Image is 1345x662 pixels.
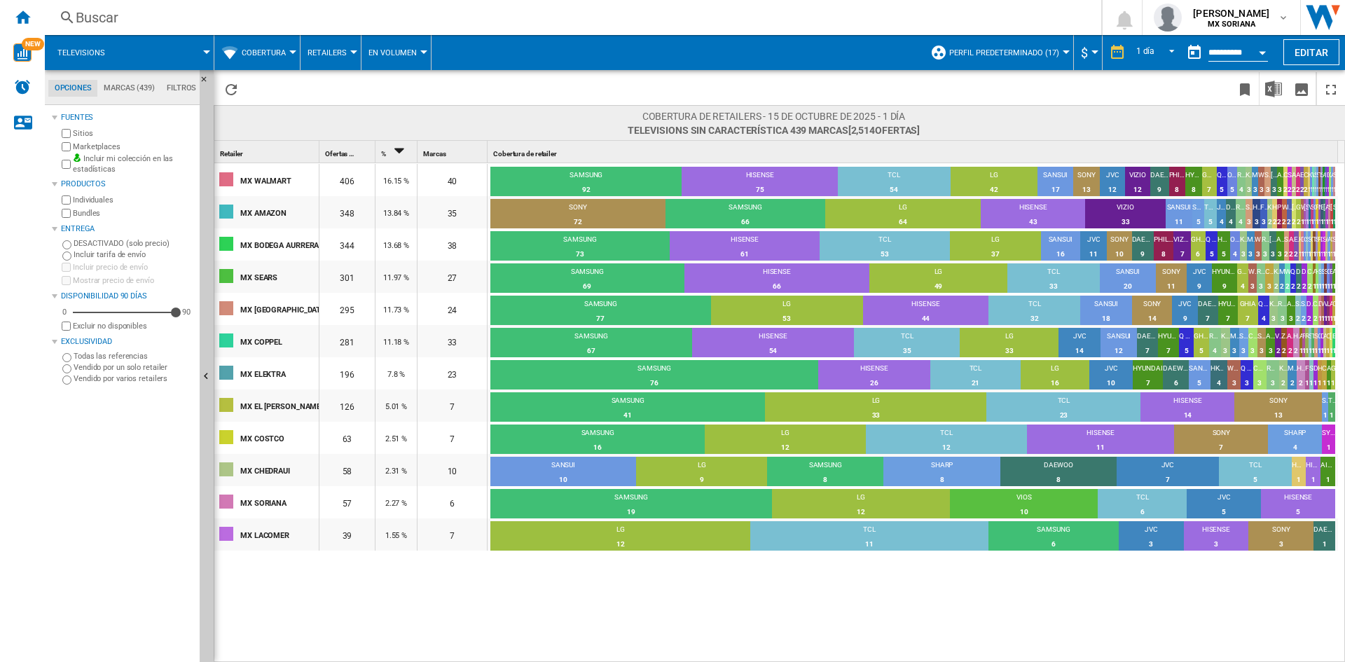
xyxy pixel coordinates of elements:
span: Marcas [423,150,446,158]
label: Todas las referencias [74,351,194,361]
td: WINIA : 1 (0.34%) [1321,296,1324,328]
td: HAIER : 2 (0.57%) [1272,199,1277,231]
td: JVC : 11 (3.2%) [1080,231,1108,263]
td: WEYON : 2 (0.66%) [1285,263,1290,296]
td: SCEPTRE : 1 (0.29%) [1333,199,1335,231]
td: POLAROID : 1 (0.29%) [1316,199,1318,231]
td: PHILIPS : 8 (1.97%) [1169,167,1186,199]
td: ATVIO : 2 (0.49%) [1296,167,1300,199]
td: HYUNDAI : 7 (3.57%) [1133,360,1163,392]
button: Retailers [308,35,354,70]
td: RCA : 3 (1.53%) [1267,360,1279,392]
img: mysite-bg-18x18.png [73,153,81,162]
td: TCL : 53 (15.41%) [820,231,950,263]
td: JVC : 12 (2.96%) [1100,167,1125,199]
td: SAMSUNG : 69 (22.92%) [490,263,684,296]
td: BOLVA : 1 (0.29%) [1320,199,1323,231]
span: Retailer [220,150,243,158]
td: PHILIPS : 8 (2.33%) [1154,231,1173,263]
td: JVC : 10 (5.1%) [1089,360,1133,392]
td: COMPAQ : 3 (1.53%) [1253,360,1266,392]
td: HYUNDAI : 9 (2.99%) [1212,263,1237,296]
td: DAEWOO : 9 (2.62%) [1132,231,1154,263]
label: Vendido por un solo retailer [74,362,194,373]
td: TCL : 35 (12.46%) [854,328,959,360]
td: RCA : 3 (0.87%) [1262,231,1269,263]
td: SONY : 13 (10.32%) [1234,392,1321,425]
td: LG : 33 (26.19%) [765,392,986,425]
div: Cobertura de retailer Sort None [490,141,1338,163]
td: JVC : 9 (3.05%) [1172,296,1198,328]
td: SONY : 11 (3.65%) [1156,263,1187,296]
td: AIWA : 3 (1.07%) [1266,328,1275,360]
label: Individuales [73,195,194,205]
td: DAHUA : 2 (0.68%) [1306,296,1312,328]
button: Open calendar [1250,38,1275,63]
td: JENSEN : 2 (0.57%) [1292,199,1297,231]
td: AOC : 1 (0.29%) [1325,231,1327,263]
td: AOC : 2 (0.49%) [1292,167,1296,199]
td: ONN : 4 (1.16%) [1230,231,1240,263]
label: DESACTIVADO (solo precio) [74,238,194,249]
td: ATVIO : 1 (0.34%) [1330,296,1332,328]
td: COMPAQ : 1 (0.25%) [1329,167,1331,199]
td: RCA : 4 (1.42%) [1209,328,1221,360]
td: SYLVOX : 2 (0.49%) [1288,167,1292,199]
td: SUPERSONIC : 1 (0.36%) [1314,328,1317,360]
td: CUORY : 1 (0.36%) [1326,328,1329,360]
td: GHIA : 5 (1.78%) [1194,328,1208,360]
span: Perfil predeterminado (17) [949,48,1059,57]
td: AMAZON : 1 (0.29%) [1325,199,1327,231]
td: CUORY : 1 (0.34%) [1332,296,1335,328]
td: CURTIS : 1 (0.29%) [1304,199,1306,231]
td: POLAROID : 1 (0.29%) [1318,231,1320,263]
td: SANSUI : 18 (6.1%) [1080,296,1132,328]
td: AUDIOBOX : 1 (0.25%) [1331,167,1333,199]
td: LG : 42 (10.34%) [951,167,1038,199]
td: HISENSE : 26 (13.27%) [818,360,930,392]
button: Marcar este reporte [1231,72,1259,105]
td: JVC : 4 (1.15%) [1217,199,1227,231]
td: DAEWOO : 7 (2.49%) [1137,328,1158,360]
div: En volumen [368,35,424,70]
button: Televisions [57,35,119,70]
td: DAEWOO : 2 (0.66%) [1296,263,1302,296]
td: SAMSUNG : 66 (18.97%) [665,199,826,231]
td: LG : 49 (16.28%) [869,263,1007,296]
td: ATVIO : 2 (0.71%) [1287,328,1293,360]
input: Incluir mi colección en las estadísticas [62,156,71,173]
button: Descargar en Excel [1260,72,1288,105]
td: Q TOUCH : 3 (1.53%) [1241,360,1253,392]
td: LG : 37 (10.76%) [950,231,1041,263]
button: Descargar como imagen [1288,72,1316,105]
td: PYLE : 1 (0.29%) [1330,199,1332,231]
td: K VISION : 3 (0.87%) [1240,231,1247,263]
td: LG : 64 (18.39%) [825,199,981,231]
td: HIKERS : 2 (1.02%) [1297,360,1305,392]
td: TOSHIBA : 1 (0.36%) [1311,328,1314,360]
td: FOL : 1 (0.51%) [1305,360,1309,392]
span: $ [1081,46,1088,60]
td: LG : 53 (17.97%) [711,296,863,328]
td: MOTOROLA : 3 (0.74%) [1252,167,1258,199]
td: DBUGG : 1 (0.29%) [1301,231,1303,263]
td: SHENDY VENDY : 1 (0.29%) [1316,231,1318,263]
td: WINIA : 3 (0.74%) [1258,167,1264,199]
td: FURRION : 3 (0.86%) [1260,199,1267,231]
td: SUPERSONIC : 2 (0.58%) [1284,231,1289,263]
td: WINIA : 3 (1%) [1248,263,1257,296]
td: AMAZ : 1 (0.36%) [1299,328,1302,360]
button: Ocultar [200,70,216,95]
td: TCL : 5 (1.44%) [1204,199,1216,231]
td: DAEWOO : 6 (3.06%) [1163,360,1189,392]
td: DAEWOO : 7 (2.37%) [1198,296,1218,328]
td: MAKENA : 1 (0.29%) [1323,199,1325,231]
label: Marketplaces [73,142,194,152]
input: Todas las referencias [62,353,71,362]
td: INSIGNIA : 1 (0.25%) [1325,167,1327,199]
td: FOL : 1 (0.36%) [1302,328,1305,360]
td: K VISION : 3 (0.74%) [1246,167,1252,199]
td: SPECTRA : 1 (0.25%) [1314,167,1316,199]
label: Bundles [73,208,194,219]
td: WEYON : 1 (0.25%) [1312,167,1314,199]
